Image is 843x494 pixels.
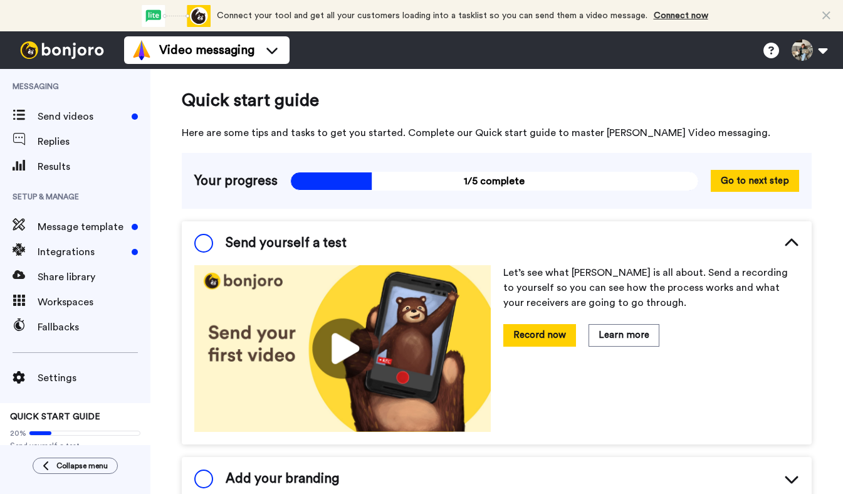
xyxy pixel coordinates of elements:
[182,88,812,113] span: Quick start guide
[217,11,647,20] span: Connect your tool and get all your customers loading into a tasklist so you can send them a video...
[10,413,100,421] span: QUICK START GUIDE
[226,470,339,488] span: Add your branding
[56,461,108,471] span: Collapse menu
[142,5,211,27] div: animation
[589,324,659,346] button: Learn more
[38,134,150,149] span: Replies
[194,172,278,191] span: Your progress
[38,370,150,386] span: Settings
[10,428,26,438] span: 20%
[15,41,109,59] img: bj-logo-header-white.svg
[182,125,812,140] span: Here are some tips and tasks to get you started. Complete our Quick start guide to master [PERSON...
[38,244,127,260] span: Integrations
[38,159,150,174] span: Results
[33,458,118,474] button: Collapse menu
[132,40,152,60] img: vm-color.svg
[226,234,347,253] span: Send yourself a test
[503,265,800,310] p: Let’s see what [PERSON_NAME] is all about. Send a recording to yourself so you can see how the pr...
[38,295,150,310] span: Workspaces
[503,324,576,346] button: Record now
[10,441,140,451] span: Send yourself a test
[290,172,698,191] span: 1/5 complete
[194,265,491,432] img: 178eb3909c0dc23ce44563bdb6dc2c11.jpg
[159,41,254,59] span: Video messaging
[38,109,127,124] span: Send videos
[711,170,799,192] button: Go to next step
[38,320,150,335] span: Fallbacks
[38,219,127,234] span: Message template
[38,270,150,285] span: Share library
[654,11,708,20] a: Connect now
